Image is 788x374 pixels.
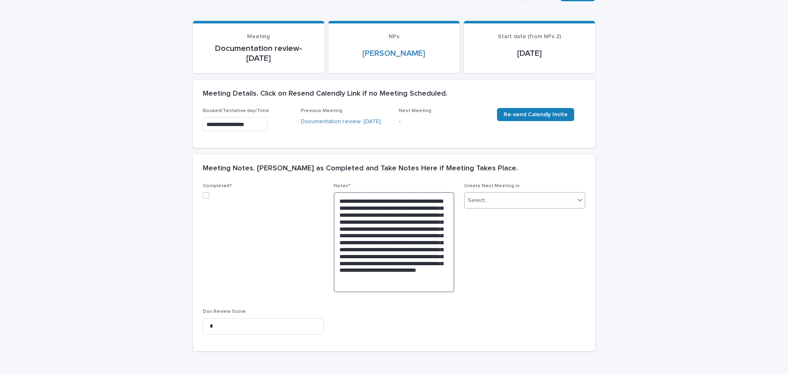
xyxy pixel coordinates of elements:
a: [PERSON_NAME] [362,48,425,58]
span: Completed? [203,184,232,188]
a: Documentation review- [DATE] [301,117,381,126]
div: Select... [468,196,488,205]
span: Create Next Meeting in [464,184,520,188]
h2: Meeting Details. Click on Resend Calendly Link if no Meeting Scheduled. [203,89,447,99]
h2: Meeting Notes. [PERSON_NAME] as Completed and Take Notes Here if Meeting Takes Place. [203,164,518,173]
span: Start date (from NPs 2) [498,34,561,39]
p: Documentation review- [DATE] [203,44,314,63]
span: Previous Meeting [301,108,342,113]
span: Re-send Calendly Invite [504,112,568,117]
span: Notes [334,184,350,188]
span: Next Meeting [399,108,431,113]
span: Meeting [247,34,270,39]
p: [DATE] [474,48,585,58]
span: NPs [389,34,399,39]
p: - [399,117,487,126]
span: Booked/Tentative day/Time [203,108,269,113]
a: Re-send Calendly Invite [497,108,574,121]
span: Doc Review Score [203,309,246,314]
